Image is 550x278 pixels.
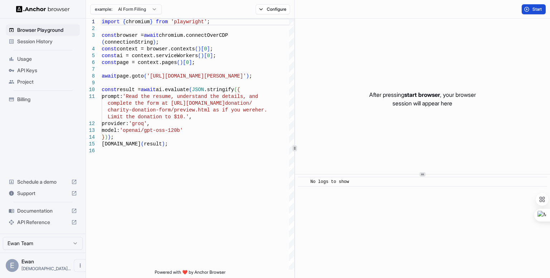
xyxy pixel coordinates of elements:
span: browser = [117,33,144,38]
span: Schedule a demo [17,178,68,185]
div: 15 [86,141,95,148]
span: [DOMAIN_NAME] [102,141,141,147]
span: donation/ [225,100,252,106]
div: Session History [6,36,80,47]
span: Billing [17,96,77,103]
div: API Reference [6,217,80,228]
div: Project [6,76,80,88]
span: { [237,87,240,93]
div: 9 [86,80,95,86]
div: 4 [86,46,95,53]
span: result [144,141,162,147]
span: ; [165,141,168,147]
span: model: [102,128,120,133]
span: 'openai/gpt-oss-120b' [120,128,183,133]
span: const [102,53,117,59]
span: Usage [17,55,77,63]
span: ; [192,60,195,65]
span: ( [195,46,198,52]
button: Configure [256,4,290,14]
span: 0 [186,60,189,65]
span: ai = context.serviceWorkers [117,53,198,59]
div: 3 [86,32,95,39]
span: '[URL][DOMAIN_NAME][PERSON_NAME]' [147,73,246,79]
span: start browser [404,91,440,98]
span: ( [177,60,180,65]
span: [ [204,53,207,59]
span: complete the form at [URL][DOMAIN_NAME] [108,100,225,106]
span: JSON [192,87,204,93]
span: ] [207,46,210,52]
span: ( [189,87,192,93]
div: 8 [86,73,95,80]
div: Browser Playground [6,24,80,36]
span: ) [180,60,183,65]
span: ; [156,39,159,45]
span: context = browser.contexts [117,46,195,52]
div: E [6,259,19,272]
span: await [141,87,156,93]
div: 5 [86,53,95,59]
img: Anchor Logo [16,6,70,13]
span: [ [201,46,204,52]
span: Documentation [17,207,68,214]
span: result = [117,87,141,93]
span: { [123,19,126,25]
div: 10 [86,86,95,93]
span: ] [189,60,192,65]
span: charity-donation-form/preview.html as if you were [108,107,255,113]
button: Start [522,4,546,14]
span: } [102,134,105,140]
div: API Keys [6,65,80,76]
span: chromium.connectOverCDP [159,33,228,38]
div: 13 [86,127,95,134]
span: const [102,46,117,52]
span: ( [144,73,147,79]
span: Session History [17,38,77,45]
div: 1 [86,19,95,25]
span: ; [213,53,216,59]
span: chromium [126,19,150,25]
span: ] [210,53,213,59]
div: Documentation [6,205,80,217]
span: ) [198,46,201,52]
span: Support [17,190,68,197]
div: 2 [86,25,95,32]
span: ) [105,134,107,140]
span: ( [102,39,105,45]
span: Browser Playground [17,26,77,34]
div: Schedule a demo [6,176,80,188]
div: Billing [6,94,80,105]
span: provider: [102,121,129,126]
div: 12 [86,120,95,127]
span: 0 [207,53,210,59]
span: connectionString [105,39,153,45]
span: ( [198,53,201,59]
span: example: [95,6,112,12]
span: } [150,19,153,25]
span: ) [246,73,249,79]
span: ) [162,141,165,147]
div: 16 [86,148,95,154]
span: , [189,114,192,120]
span: , [147,121,150,126]
div: Usage [6,53,80,65]
span: Ewan [21,258,34,264]
span: 0 [204,46,207,52]
span: ; [111,134,114,140]
span: ; [207,19,210,25]
span: ai.evaluate [156,87,189,93]
span: const [102,60,117,65]
span: from [156,19,168,25]
span: ewanbarnfather7@gmail.com [21,266,71,271]
span: 'playwright' [171,19,207,25]
span: API Reference [17,219,68,226]
span: 'groq' [129,121,147,126]
span: .stringify [204,87,234,93]
div: 11 [86,93,95,100]
span: her. [255,107,267,113]
span: ) [153,39,156,45]
span: import [102,19,120,25]
span: ) [108,134,111,140]
span: No logs to show [310,179,349,184]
